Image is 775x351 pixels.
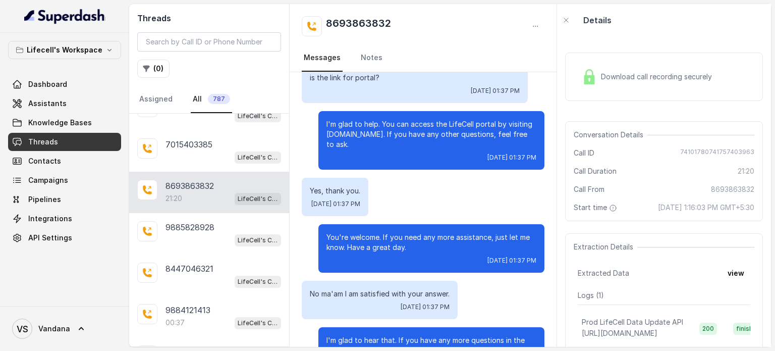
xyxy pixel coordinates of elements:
span: Dashboard [28,79,67,89]
a: Contacts [8,152,121,170]
span: [DATE] 1:16:03 PM GMT+5:30 [658,203,754,213]
button: view [722,264,750,282]
p: 7015403385 [165,138,212,151]
p: Details [583,14,612,26]
a: Dashboard [8,75,121,93]
span: [DATE] 01:37 PM [401,303,450,311]
p: You're welcome. If you need any more assistance, just let me know. Have a great day. [326,232,536,253]
p: Logs ( 1 ) [578,290,750,300]
a: Notes [359,44,384,72]
p: LifeCell's Call Assistant [238,194,278,204]
span: Contacts [28,156,61,166]
text: VS [17,324,28,334]
a: Assigned [137,86,175,113]
p: LifeCell's Call Assistant [238,111,278,121]
span: Call From [574,184,604,194]
span: Extracted Data [578,268,629,278]
span: 8693863832 [711,184,754,194]
span: Call Duration [574,166,617,176]
span: Pipelines [28,194,61,205]
p: Ok ok, thank you, thank you. I will try. Can you share the what is the link for portal? [310,63,520,83]
span: Conversation Details [574,130,647,140]
span: [DATE] 01:37 PM [487,257,536,265]
span: Start time [574,203,619,213]
span: 200 [699,323,717,335]
a: Knowledge Bases [8,114,121,132]
span: Extraction Details [574,242,637,252]
span: [DATE] 01:37 PM [487,154,536,162]
input: Search by Call ID or Phone Number [137,32,281,52]
p: LifeCell's Call Assistant [238,318,278,328]
a: Vandana [8,315,121,343]
span: Vandana [38,324,70,334]
p: 21:20 [165,193,182,204]
p: 8693863832 [165,180,214,192]
span: [URL][DOMAIN_NAME] [582,329,657,337]
a: Pipelines [8,190,121,209]
p: Yes, thank you. [310,186,360,196]
span: Campaigns [28,175,68,185]
span: finished [733,323,763,335]
span: 21:20 [738,166,754,176]
a: Messages [302,44,343,72]
p: Prod LifeCell Data Update API [582,317,683,327]
a: Threads [8,133,121,151]
a: All787 [191,86,232,113]
p: LifeCell's Call Assistant [238,277,278,287]
span: 787 [208,94,230,104]
h2: 8693863832 [326,16,391,36]
img: Lock Icon [582,69,597,84]
p: LifeCell's Call Assistant [238,235,278,245]
span: Integrations [28,214,72,224]
nav: Tabs [137,86,281,113]
p: 8447046321 [165,263,213,275]
a: Integrations [8,210,121,228]
span: Call ID [574,148,594,158]
span: 74101780741757403963 [680,148,754,158]
span: Knowledge Bases [28,118,92,128]
button: Lifecell's Workspace [8,41,121,59]
a: Assistants [8,94,121,113]
a: Campaigns [8,171,121,189]
p: 9884121413 [165,304,210,316]
img: light.svg [24,8,105,24]
span: Download call recording securely [601,72,716,82]
span: API Settings [28,233,72,243]
p: I'm glad to help. You can access the LifeCell portal by visiting [DOMAIN_NAME]. If you have any o... [326,119,536,149]
a: API Settings [8,229,121,247]
span: [DATE] 01:37 PM [311,200,360,208]
p: Lifecell's Workspace [27,44,102,56]
span: Threads [28,137,58,147]
h2: Threads [137,12,281,24]
span: Assistants [28,98,67,109]
span: [DATE] 01:37 PM [471,87,520,95]
p: 00:37 [165,318,185,328]
button: (0) [137,60,170,78]
p: 9885828928 [165,221,214,233]
nav: Tabs [302,44,544,72]
p: LifeCell's Call Assistant [238,153,278,163]
p: No ma'am I am satisfied with your answer. [310,289,450,299]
